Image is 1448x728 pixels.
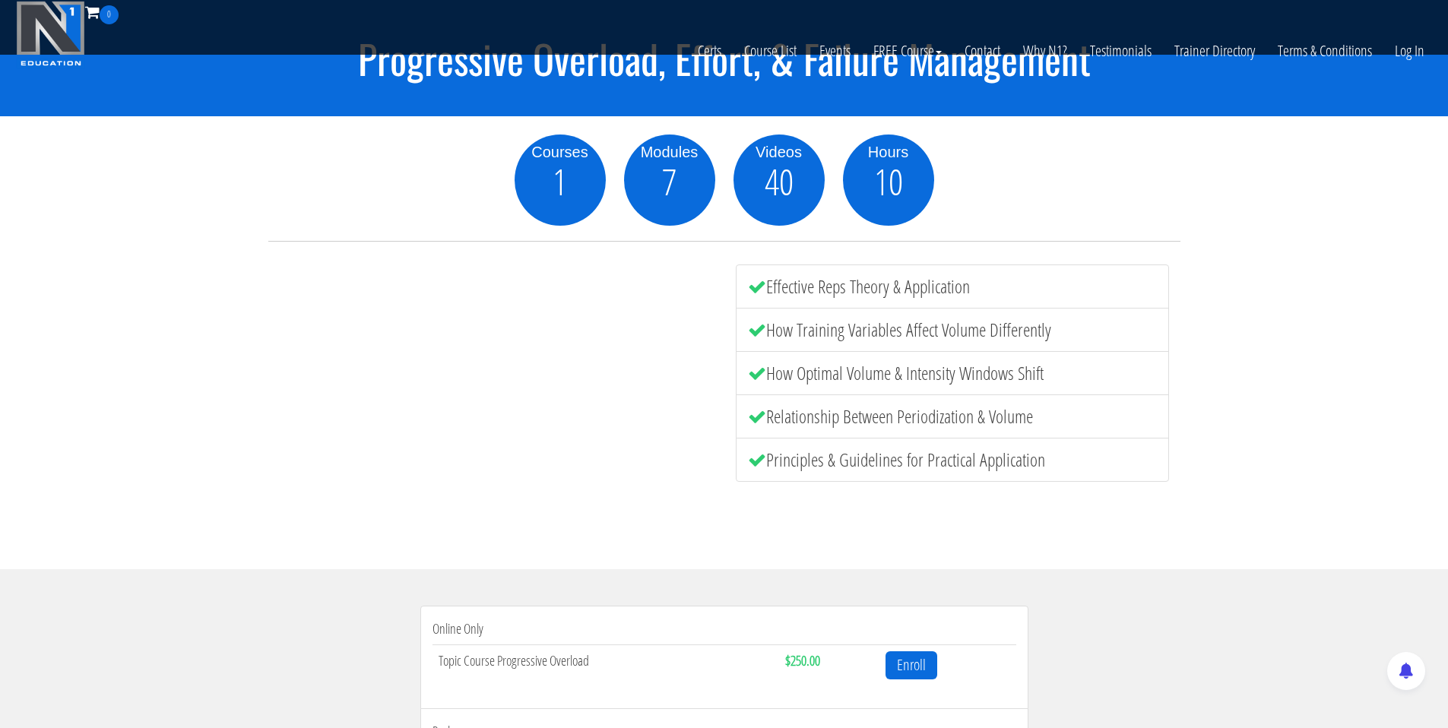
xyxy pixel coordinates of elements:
[808,24,862,78] a: Events
[734,141,825,163] div: Videos
[736,394,1169,438] li: Relationship Between Periodization & Volume
[432,622,1016,637] h4: Online Only
[843,141,934,163] div: Hours
[1266,24,1383,78] a: Terms & Conditions
[85,2,119,22] a: 0
[733,24,808,78] a: Course List
[1383,24,1436,78] a: Log In
[624,141,715,163] div: Modules
[686,24,733,78] a: Certs
[874,163,903,200] span: 10
[765,163,794,200] span: 40
[662,163,676,200] span: 7
[432,644,780,685] td: Topic Course Progressive Overload
[16,1,85,69] img: n1-education
[1079,24,1163,78] a: Testimonials
[736,438,1169,482] li: Principles & Guidelines for Practical Application
[1163,24,1266,78] a: Trainer Directory
[785,651,820,669] strong: $250.00
[953,24,1012,78] a: Contact
[862,24,953,78] a: FREE Course
[1012,24,1079,78] a: Why N1?
[736,351,1169,395] li: How Optimal Volume & Intensity Windows Shift
[736,264,1169,309] li: Effective Reps Theory & Application
[100,5,119,24] span: 0
[553,163,567,200] span: 1
[886,651,937,679] a: Enroll
[736,308,1169,352] li: How Training Variables Affect Volume Differently
[515,141,606,163] div: Courses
